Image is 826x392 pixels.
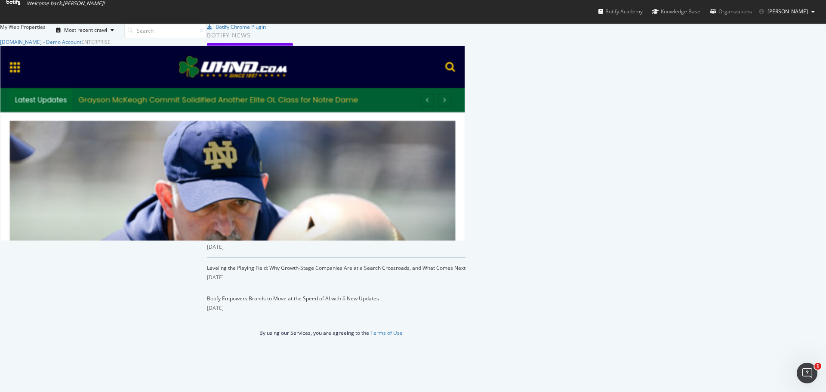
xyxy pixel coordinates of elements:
div: [DATE] [207,304,465,312]
div: Botify Chrome Plugin [216,23,266,31]
div: Botify news [207,31,465,40]
a: Leveling the Playing Field: Why Growth-Stage Companies Are at a Search Crossroads, and What Comes... [207,264,465,272]
input: Search [124,23,207,38]
a: Why Mid-Sized Brands Should Use IndexNow to Accelerate Organic Search Growth [207,234,404,241]
a: Botify Empowers Brands to Move at the Speed of AI with 6 New Updates [207,295,379,302]
div: Most recent crawl [64,28,107,33]
iframe: Intercom live chat [797,363,817,383]
button: Most recent crawl [52,23,117,37]
div: [DATE] [207,243,465,251]
div: By using our Services, you are agreeing to the [196,325,465,336]
div: [DATE] [207,274,465,281]
div: Enterprise [81,38,111,46]
div: Organizations [710,7,752,16]
span: 1 [814,363,821,370]
a: Botify Chrome Plugin [207,23,266,31]
a: Terms of Use [370,329,403,336]
div: Botify Academy [598,7,643,16]
div: Knowledge Base [652,7,700,16]
button: [PERSON_NAME] [752,5,822,19]
span: Ziggy Shtrosberg [767,8,808,15]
